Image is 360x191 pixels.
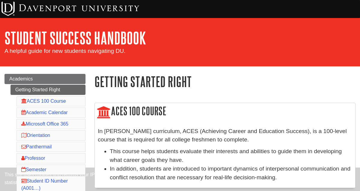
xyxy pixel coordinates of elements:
[21,99,66,104] a: ACES 100 Course
[94,74,355,89] h1: Getting Started Right
[21,133,50,138] a: Orientation
[9,76,33,81] span: Academics
[10,85,85,95] a: Getting Started Right
[21,156,45,161] a: Professor
[1,2,139,16] img: Davenport University
[21,178,68,191] a: Student ID Number (A001…)
[95,103,355,120] h2: ACES 100 Course
[98,127,352,144] p: In [PERSON_NAME] curriculum, ACES (Achieving Career and Education Success), is a 100-level course...
[21,144,52,149] a: Panthermail
[4,74,85,84] a: Academics
[110,147,352,165] li: This course helps students evaluate their interests and abilities to guide them in developing wha...
[21,167,46,172] a: Semester
[4,48,125,54] span: A helpful guide for new students navigating DU.
[21,110,68,115] a: Academic Calendar
[21,121,68,126] a: Microsoft Office 365
[110,165,352,182] li: In addition, students are introduced to important dynamics of interpersonal communication and con...
[4,29,146,47] a: Student Success Handbook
